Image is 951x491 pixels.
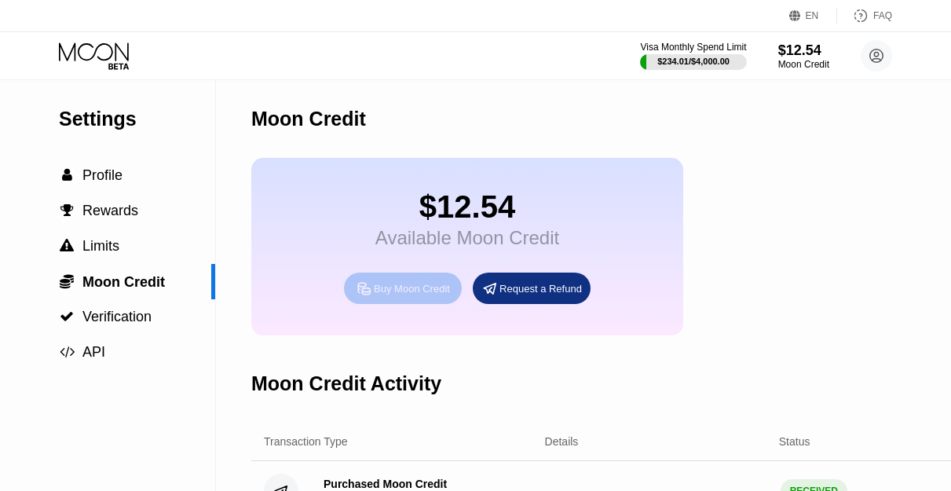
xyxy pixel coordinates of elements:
span: API [82,344,105,360]
div: Transaction Type [264,435,348,448]
div: Moon Credit [778,59,829,70]
div: Moon Credit [251,108,366,130]
div:  [59,168,75,182]
span:  [60,203,74,218]
div: $234.01 / $4,000.00 [657,57,730,66]
div: Buy Moon Credit [374,282,450,295]
div:  [59,239,75,253]
div: $12.54 [375,189,559,225]
div: Details [545,435,579,448]
div: FAQ [873,10,892,21]
span: Limits [82,238,119,254]
div: EN [789,8,837,24]
div: Purchased Moon Credit [324,478,447,490]
div: Request a Refund [473,273,591,304]
div: Buy Moon Credit [344,273,462,304]
span:  [62,168,72,182]
div:  [59,345,75,359]
span: Rewards [82,203,138,218]
div: Available Moon Credit [375,227,559,249]
div: FAQ [837,8,892,24]
span:  [60,239,74,253]
span:  [60,273,74,289]
div: Visa Monthly Spend Limit [640,42,746,53]
div:  [59,273,75,289]
span: Verification [82,309,152,324]
div: Settings [59,108,215,130]
span: Profile [82,167,123,183]
div:  [59,310,75,324]
div:  [59,203,75,218]
div: $12.54Moon Credit [778,42,829,70]
div: EN [806,10,819,21]
div: $12.54 [778,42,829,59]
div: Moon Credit Activity [251,372,441,395]
div: Visa Monthly Spend Limit$234.01/$4,000.00 [640,42,746,70]
span: Moon Credit [82,274,165,290]
div: Request a Refund [499,282,582,295]
span:  [60,345,75,359]
div: Status [779,435,810,448]
span:  [60,310,74,324]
